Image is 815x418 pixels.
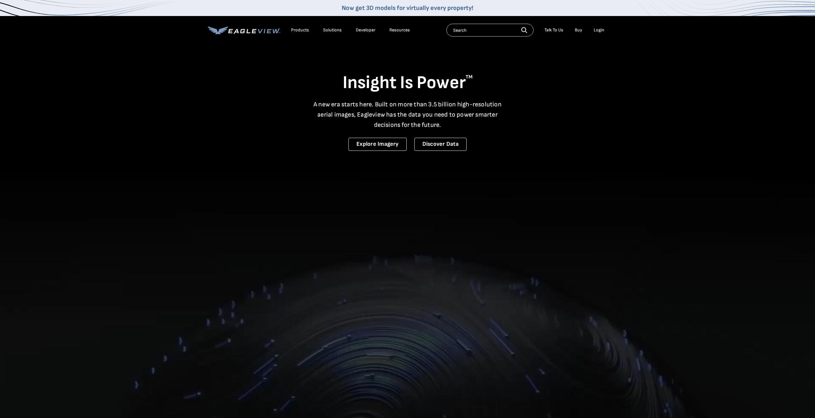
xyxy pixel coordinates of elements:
[389,27,410,33] div: Resources
[446,24,534,37] input: Search
[208,72,607,94] h1: Insight Is Power
[342,4,473,12] a: Now get 3D models for virtually every property!
[575,27,582,33] a: Buy
[414,138,467,151] a: Discover Data
[291,27,309,33] div: Products
[323,27,342,33] div: Solutions
[466,74,473,80] sup: TM
[348,138,407,151] a: Explore Imagery
[310,99,506,130] p: A new era starts here. Built on more than 3.5 billion high-resolution aerial images, Eagleview ha...
[594,27,604,33] div: Login
[356,27,375,33] a: Developer
[544,27,563,33] div: Talk To Us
